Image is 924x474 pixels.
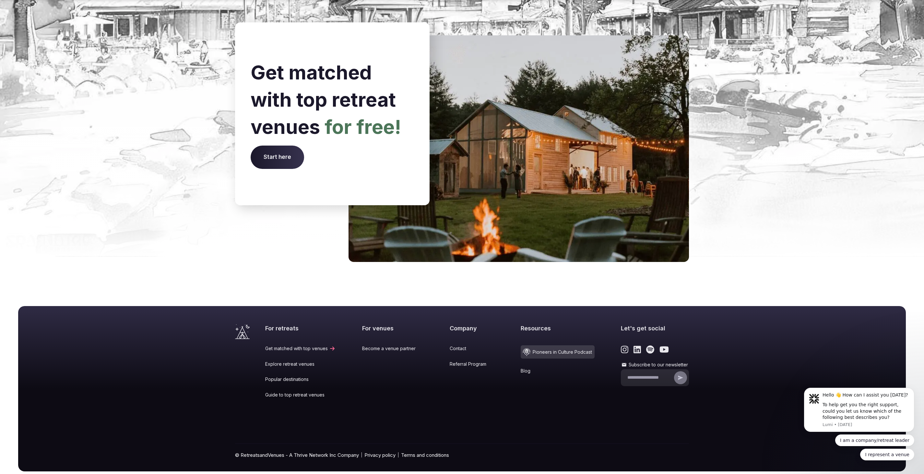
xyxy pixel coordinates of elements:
img: Floating farmhouse retreatspace [349,35,689,262]
label: Subscribe to our newsletter [621,361,689,368]
a: Become a venue partner [362,345,423,352]
a: Link to the retreats and venues Instagram page [621,345,628,354]
h2: For venues [362,324,423,332]
a: Referral Program [450,361,494,367]
a: Link to the retreats and venues Spotify page [646,345,654,354]
h2: Resources [521,324,595,332]
a: Link to the retreats and venues LinkedIn page [634,345,641,354]
a: Link to the retreats and venues Youtube page [659,345,669,354]
a: Privacy policy [364,452,396,458]
a: Explore retreat venues [265,361,336,367]
h2: Company [450,324,494,332]
a: Blog [521,368,595,374]
a: Terms and conditions [401,452,449,458]
a: Get matched with top venues [265,345,336,352]
a: Contact [450,345,494,352]
h2: Get matched with top retreat venues [251,59,414,140]
h2: Let's get social [621,324,689,332]
span: for free! [325,115,401,138]
a: Visit the homepage [235,324,250,339]
h2: For retreats [265,324,336,332]
a: Pioneers in Culture Podcast [521,345,595,359]
iframe: Intercom notifications message [794,352,924,471]
div: © RetreatsandVenues - A Thrive Network Inc Company [235,444,689,471]
a: Guide to top retreat venues [265,392,336,398]
span: Start here [251,146,304,169]
a: Start here [251,154,304,160]
a: Popular destinations [265,376,336,383]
